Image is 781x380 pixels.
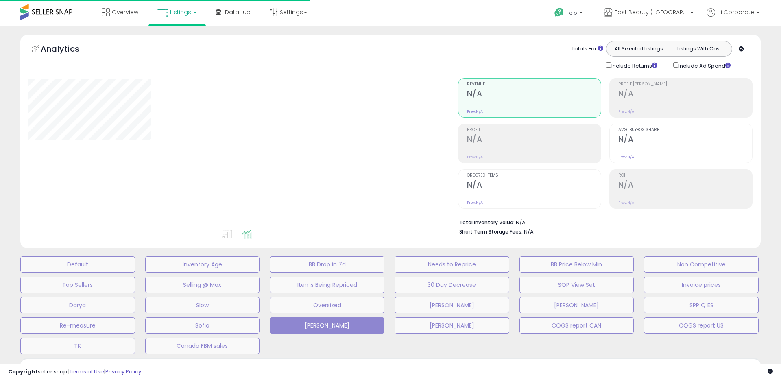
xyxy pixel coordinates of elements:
[467,173,601,178] span: Ordered Items
[467,135,601,146] h2: N/A
[467,155,483,159] small: Prev: N/A
[554,7,564,17] i: Get Help
[20,277,135,293] button: Top Sellers
[112,8,138,16] span: Overview
[270,277,384,293] button: Items Being Repriced
[225,8,251,16] span: DataHub
[618,82,752,87] span: Profit [PERSON_NAME]
[395,256,509,273] button: Needs to Reprice
[145,277,260,293] button: Selling @ Max
[145,297,260,313] button: Slow
[20,338,135,354] button: TK
[395,277,509,293] button: 30 Day Decrease
[519,277,634,293] button: SOP View Set
[459,228,523,235] b: Short Term Storage Fees:
[618,173,752,178] span: ROI
[644,256,759,273] button: Non Competitive
[467,82,601,87] span: Revenue
[618,180,752,191] h2: N/A
[20,297,135,313] button: Darya
[20,256,135,273] button: Default
[572,45,603,53] div: Totals For
[609,44,669,54] button: All Selected Listings
[566,9,577,16] span: Help
[524,228,534,236] span: N/A
[459,217,746,227] li: N/A
[548,1,591,26] a: Help
[41,43,95,57] h5: Analytics
[600,61,667,70] div: Include Returns
[467,109,483,114] small: Prev: N/A
[170,8,191,16] span: Listings
[467,128,601,132] span: Profit
[644,277,759,293] button: Invoice prices
[459,219,515,226] b: Total Inventory Value:
[145,317,260,334] button: Sofia
[644,297,759,313] button: SPP Q ES
[618,89,752,100] h2: N/A
[467,89,601,100] h2: N/A
[669,44,729,54] button: Listings With Cost
[618,155,634,159] small: Prev: N/A
[667,61,744,70] div: Include Ad Spend
[519,256,634,273] button: BB Price Below Min
[395,317,509,334] button: [PERSON_NAME]
[20,317,135,334] button: Re-measure
[618,128,752,132] span: Avg. Buybox Share
[395,297,509,313] button: [PERSON_NAME]
[618,135,752,146] h2: N/A
[618,109,634,114] small: Prev: N/A
[519,297,634,313] button: [PERSON_NAME]
[615,8,688,16] span: Fast Beauty ([GEOGRAPHIC_DATA])
[467,200,483,205] small: Prev: N/A
[8,368,38,376] strong: Copyright
[618,200,634,205] small: Prev: N/A
[145,338,260,354] button: Canada FBM sales
[707,8,760,26] a: Hi Corporate
[717,8,754,16] span: Hi Corporate
[8,368,141,376] div: seller snap | |
[145,256,260,273] button: Inventory Age
[270,297,384,313] button: Oversized
[270,256,384,273] button: BB Drop in 7d
[270,317,384,334] button: [PERSON_NAME]
[644,317,759,334] button: COGS report US
[519,317,634,334] button: COGS report CAN
[467,180,601,191] h2: N/A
